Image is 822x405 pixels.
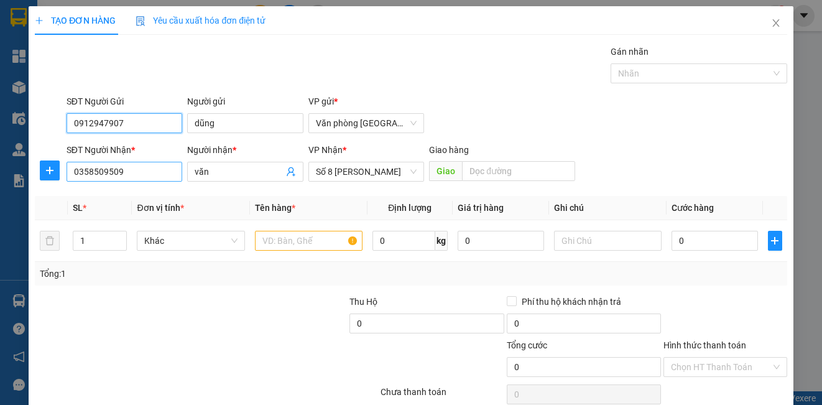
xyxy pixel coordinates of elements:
img: icon [136,16,145,26]
span: Giao hàng [429,145,469,155]
label: Hình thức thanh toán [663,340,746,350]
span: Yêu cầu xuất hóa đơn điện tử [136,16,266,26]
button: delete [40,231,60,251]
span: close [771,18,781,28]
input: Ghi Chú [554,231,662,251]
input: VD: Bàn, Ghế [255,231,363,251]
button: plus [768,231,782,251]
div: Người nhận [187,143,303,157]
span: Giao [429,161,462,181]
span: plus [40,165,59,175]
div: SĐT Người Gửi [67,95,182,108]
span: SL [73,203,83,213]
span: user-add [286,167,296,177]
span: plus [769,236,782,246]
div: Tổng: 1 [40,267,318,281]
span: Văn phòng Nam Định [316,114,417,133]
input: Dọc đường [462,161,575,181]
div: VP gửi [308,95,424,108]
button: Close [759,6,793,41]
span: Giá trị hàng [458,203,504,213]
span: Tổng cước [507,340,547,350]
label: Gán nhãn [611,47,649,57]
th: Ghi chú [549,196,667,220]
span: Định lượng [388,203,432,213]
span: Tên hàng [255,203,295,213]
span: Thu Hộ [349,297,377,307]
span: TẠO ĐƠN HÀNG [35,16,116,26]
span: Phí thu hộ khách nhận trả [517,295,626,309]
button: plus [40,161,60,180]
div: Người gửi [187,95,303,108]
span: Đơn vị tính [137,203,183,213]
input: 0 [458,231,544,251]
div: SĐT Người Nhận [67,143,182,157]
span: Cước hàng [672,203,714,213]
span: Số 8 Tôn Thất Thuyết [316,162,417,181]
span: kg [435,231,448,251]
span: VP Nhận [308,145,343,155]
span: Khác [144,231,237,250]
span: plus [35,16,44,25]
